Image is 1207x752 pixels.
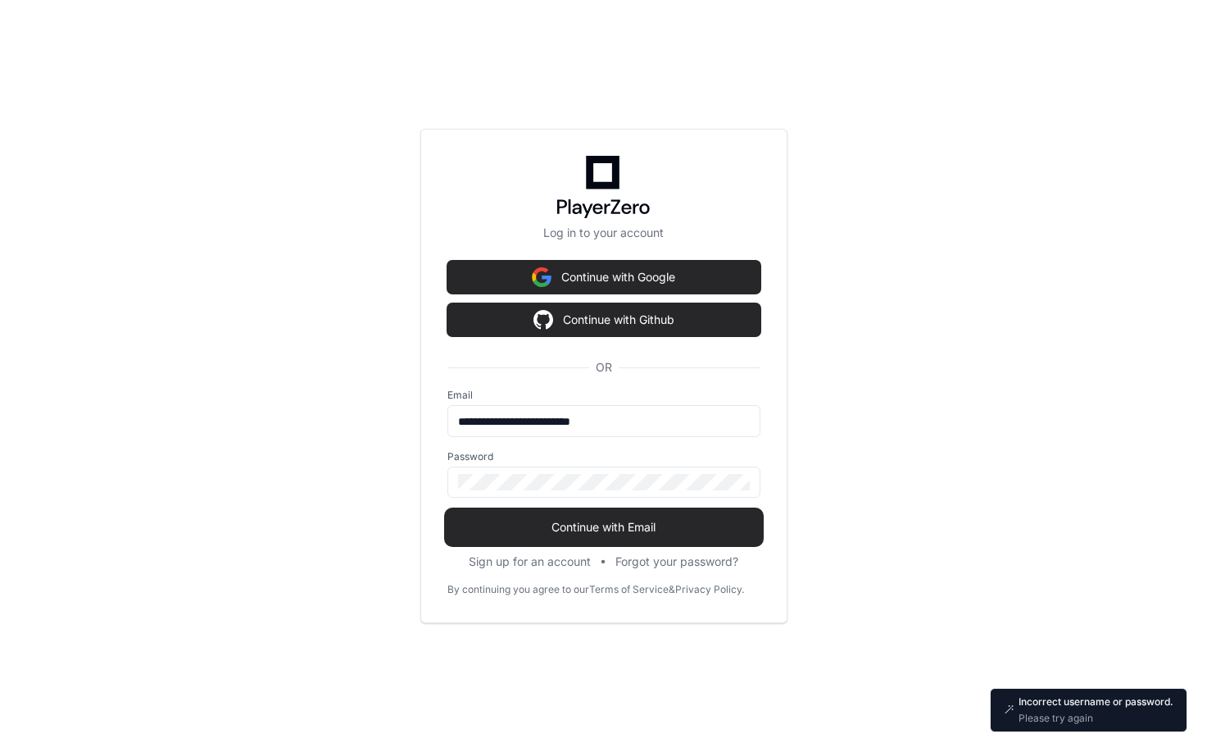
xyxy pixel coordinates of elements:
[447,511,760,544] button: Continue with Email
[447,519,760,536] span: Continue with Email
[675,583,744,596] a: Privacy Policy.
[669,583,675,596] div: &
[447,450,760,463] label: Password
[533,303,553,336] img: Sign in with google
[589,359,619,376] span: OR
[532,261,551,294] img: Sign in with google
[447,261,760,294] button: Continue with Google
[447,225,760,241] p: Log in to your account
[1019,695,1173,709] p: Incorrect username or password.
[469,554,591,570] button: Sign up for an account
[1019,712,1173,725] p: Please try again
[447,303,760,336] button: Continue with Github
[447,583,589,596] div: By continuing you agree to our
[447,389,760,402] label: Email
[615,554,738,570] button: Forgot your password?
[589,583,669,596] a: Terms of Service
